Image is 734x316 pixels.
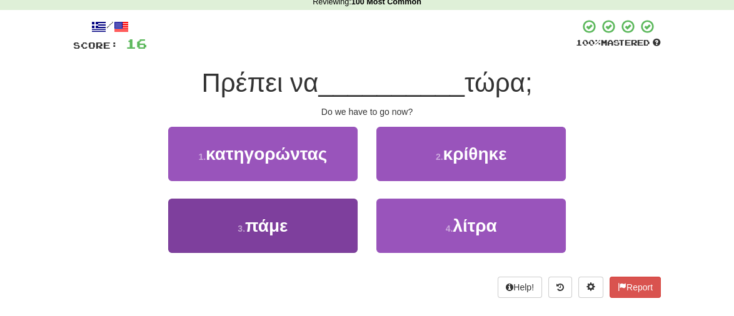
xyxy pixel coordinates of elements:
span: λίτρα [453,216,496,235]
button: Round history (alt+y) [548,277,572,298]
span: __________ [318,68,465,97]
small: 2 . [436,152,443,162]
button: 2.κρίθηκε [376,127,566,181]
span: κρίθηκε [443,144,507,164]
button: 4.λίτρα [376,199,566,253]
span: Πρέπει να [201,68,318,97]
button: 1.κατηγορώντας [168,127,358,181]
span: 100 % [576,37,601,47]
span: πάμε [245,216,288,235]
small: 3 . [238,224,245,234]
button: Report [610,277,661,298]
div: Do we have to go now? [73,106,661,118]
button: 3.πάμε [168,199,358,253]
button: Help! [498,277,542,298]
small: 4 . [446,224,453,234]
span: Score: [73,40,118,51]
span: τώρα; [465,68,533,97]
span: 16 [126,36,147,51]
small: 1 . [198,152,206,162]
span: κατηγορώντας [206,144,327,164]
div: Mastered [576,37,661,49]
div: / [73,19,147,34]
